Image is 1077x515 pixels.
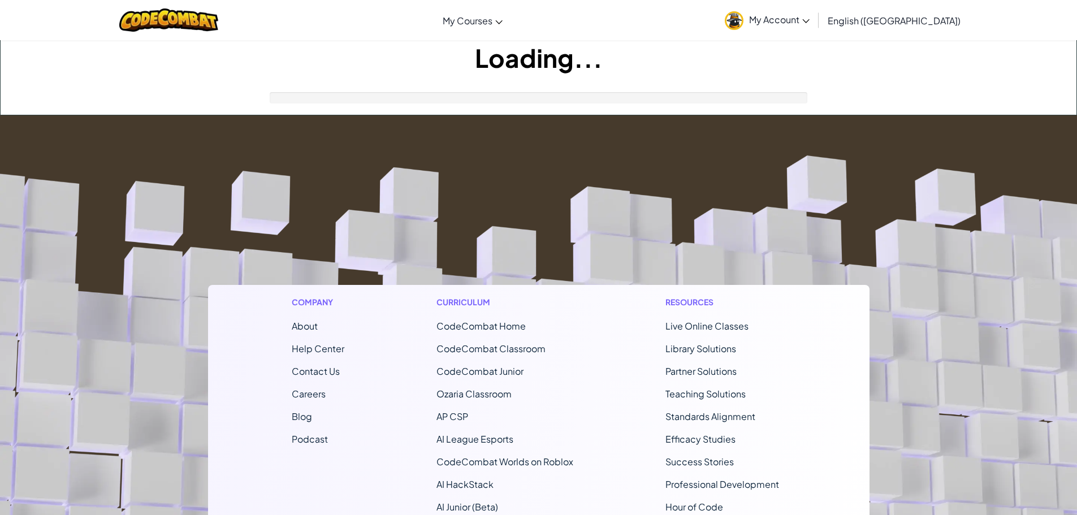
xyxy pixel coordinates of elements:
[436,296,573,308] h1: Curriculum
[292,343,344,354] a: Help Center
[1,40,1076,75] h1: Loading...
[292,433,328,445] a: Podcast
[437,5,508,36] a: My Courses
[292,320,318,332] a: About
[665,456,734,468] a: Success Stories
[436,456,573,468] a: CodeCombat Worlds on Roblox
[665,365,737,377] a: Partner Solutions
[436,388,512,400] a: Ozaria Classroom
[665,320,749,332] a: Live Online Classes
[436,501,498,513] a: AI Junior (Beta)
[665,296,786,308] h1: Resources
[292,365,340,377] span: Contact Us
[665,433,736,445] a: Efficacy Studies
[665,410,755,422] a: Standards Alignment
[119,8,218,32] img: CodeCombat logo
[665,343,736,354] a: Library Solutions
[828,15,961,27] span: English ([GEOGRAPHIC_DATA])
[436,320,526,332] span: CodeCombat Home
[725,11,743,30] img: avatar
[292,410,312,422] a: Blog
[292,388,326,400] a: Careers
[665,501,723,513] a: Hour of Code
[443,15,492,27] span: My Courses
[436,365,524,377] a: CodeCombat Junior
[719,2,815,38] a: My Account
[665,478,779,490] a: Professional Development
[292,296,344,308] h1: Company
[436,478,494,490] a: AI HackStack
[436,433,513,445] a: AI League Esports
[436,410,468,422] a: AP CSP
[665,388,746,400] a: Teaching Solutions
[436,343,546,354] a: CodeCombat Classroom
[822,5,966,36] a: English ([GEOGRAPHIC_DATA])
[749,14,810,25] span: My Account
